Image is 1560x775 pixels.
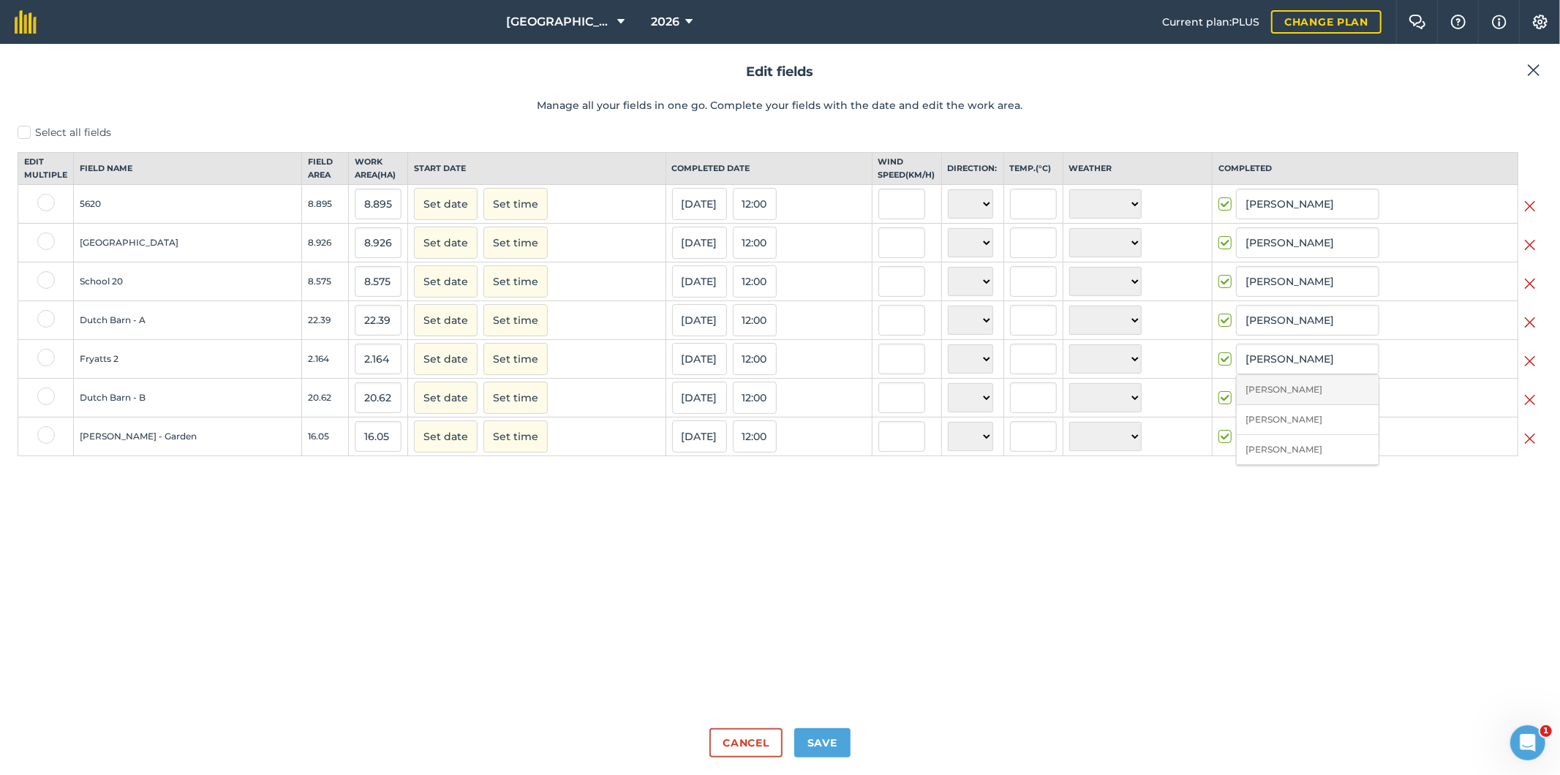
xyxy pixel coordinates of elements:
[733,188,777,220] button: 12:00
[1531,15,1549,29] img: A cog icon
[1450,15,1467,29] img: A question mark icon
[74,224,302,262] td: [GEOGRAPHIC_DATA]
[1524,430,1536,447] img: svg+xml;base64,PHN2ZyB4bWxucz0iaHR0cDovL3d3dy53My5vcmcvMjAwMC9zdmciIHdpZHRoPSIyMiIgaGVpZ2h0PSIzMC...
[1524,352,1536,370] img: svg+xml;base64,PHN2ZyB4bWxucz0iaHR0cDovL3d3dy53My5vcmcvMjAwMC9zdmciIHdpZHRoPSIyMiIgaGVpZ2h0PSIzMC...
[733,382,777,414] button: 12:00
[18,61,1542,83] h2: Edit fields
[733,227,777,259] button: 12:00
[1524,275,1536,292] img: svg+xml;base64,PHN2ZyB4bWxucz0iaHR0cDovL3d3dy53My5vcmcvMjAwMC9zdmciIHdpZHRoPSIyMiIgaGVpZ2h0PSIzMC...
[414,265,478,298] button: Set date
[302,340,349,379] td: 2.164
[349,153,408,185] th: Work area ( Ha )
[74,262,302,301] td: School 20
[672,188,727,220] button: [DATE]
[1510,725,1545,760] iframe: Intercom live chat
[74,417,302,456] td: [PERSON_NAME] - Garden
[408,153,666,185] th: Start date
[302,417,349,456] td: 16.05
[1524,197,1536,215] img: svg+xml;base64,PHN2ZyB4bWxucz0iaHR0cDovL3d3dy53My5vcmcvMjAwMC9zdmciIHdpZHRoPSIyMiIgaGVpZ2h0PSIzMC...
[1492,13,1507,31] img: svg+xml;base64,PHN2ZyB4bWxucz0iaHR0cDovL3d3dy53My5vcmcvMjAwMC9zdmciIHdpZHRoPSIxNyIgaGVpZ2h0PSIxNy...
[483,265,548,298] button: Set time
[941,153,1003,185] th: Direction:
[1237,375,1379,405] li: [PERSON_NAME]
[74,379,302,417] td: Dutch Barn - B
[483,227,548,259] button: Set time
[672,227,727,259] button: [DATE]
[672,304,727,336] button: [DATE]
[672,420,727,453] button: [DATE]
[733,343,777,375] button: 12:00
[302,185,349,224] td: 8.895
[733,265,777,298] button: 12:00
[302,262,349,301] td: 8.575
[483,382,548,414] button: Set time
[1524,236,1536,254] img: svg+xml;base64,PHN2ZyB4bWxucz0iaHR0cDovL3d3dy53My5vcmcvMjAwMC9zdmciIHdpZHRoPSIyMiIgaGVpZ2h0PSIzMC...
[1524,314,1536,331] img: svg+xml;base64,PHN2ZyB4bWxucz0iaHR0cDovL3d3dy53My5vcmcvMjAwMC9zdmciIHdpZHRoPSIyMiIgaGVpZ2h0PSIzMC...
[651,13,679,31] span: 2026
[872,153,941,185] th: Wind speed ( km/h )
[302,224,349,262] td: 8.926
[18,125,1542,140] label: Select all fields
[672,382,727,414] button: [DATE]
[1524,391,1536,409] img: svg+xml;base64,PHN2ZyB4bWxucz0iaHR0cDovL3d3dy53My5vcmcvMjAwMC9zdmciIHdpZHRoPSIyMiIgaGVpZ2h0PSIzMC...
[1063,153,1212,185] th: Weather
[666,153,872,185] th: Completed date
[18,153,74,185] th: Edit multiple
[507,13,612,31] span: [GEOGRAPHIC_DATA]
[74,185,302,224] td: 5620
[1162,14,1259,30] span: Current plan : PLUS
[1409,15,1426,29] img: Two speech bubbles overlapping with the left bubble in the forefront
[483,304,548,336] button: Set time
[794,728,851,757] button: Save
[483,343,548,375] button: Set time
[414,420,478,453] button: Set date
[414,188,478,220] button: Set date
[1271,10,1382,34] a: Change plan
[302,379,349,417] td: 20.62
[302,153,349,185] th: Field Area
[483,420,548,453] button: Set time
[1213,153,1518,185] th: Completed
[672,343,727,375] button: [DATE]
[414,382,478,414] button: Set date
[74,153,302,185] th: Field name
[1003,153,1063,185] th: Temp. ( ° C )
[302,301,349,340] td: 22.39
[74,301,302,340] td: Dutch Barn - A
[1540,725,1552,737] span: 1
[74,340,302,379] td: Fryatts 2
[1237,405,1379,435] li: [PERSON_NAME]
[733,304,777,336] button: 12:00
[414,343,478,375] button: Set date
[18,97,1542,113] p: Manage all your fields in one go. Complete your fields with the date and edit the work area.
[733,420,777,453] button: 12:00
[709,728,782,757] button: Cancel
[15,10,37,34] img: fieldmargin Logo
[414,227,478,259] button: Set date
[672,265,727,298] button: [DATE]
[483,188,548,220] button: Set time
[1527,61,1540,79] img: svg+xml;base64,PHN2ZyB4bWxucz0iaHR0cDovL3d3dy53My5vcmcvMjAwMC9zdmciIHdpZHRoPSIyMiIgaGVpZ2h0PSIzMC...
[1237,435,1379,465] li: [PERSON_NAME]
[414,304,478,336] button: Set date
